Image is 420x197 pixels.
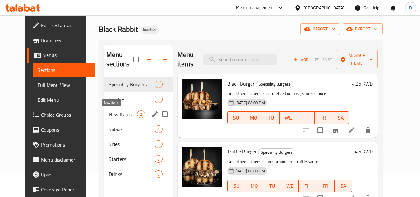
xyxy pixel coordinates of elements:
[341,52,373,67] span: Manage items
[263,180,281,192] button: TU
[27,152,95,167] a: Menu disclaimer
[335,180,352,192] button: SA
[155,141,162,147] span: 1
[258,148,295,156] div: Speciality Burgers
[41,186,90,193] span: Coverage Report
[315,111,332,124] button: FR
[233,100,267,106] span: [DATE] 08:00 PM
[297,111,315,124] button: TH
[141,27,159,32] span: Inactive
[155,96,162,103] div: items
[245,111,262,124] button: MO
[104,107,172,122] div: New Items2edit
[104,92,172,107] div: Smokes5
[42,51,90,59] span: Menus
[33,63,95,77] a: Sections
[284,181,296,190] span: WE
[41,141,90,148] span: Promotions
[348,126,355,134] a: Edit menu item
[280,111,297,124] button: WE
[336,50,378,69] button: Manage items
[155,125,162,133] div: items
[282,113,295,122] span: WE
[236,4,274,12] div: Menu-management
[104,74,172,184] nav: Menu sections
[256,81,293,88] span: Speciality Burgers
[227,90,350,97] p: Grilled beef , cheese , carmelized onions , smoke sauce
[27,182,95,197] a: Coverage Report
[41,171,90,178] span: Upsell
[291,55,311,64] span: Add item
[317,113,330,122] span: FR
[158,52,173,67] button: Add section
[409,4,412,11] span: D
[299,180,316,192] button: TH
[352,79,373,88] h6: 4.25 KWD
[41,126,90,134] span: Coupons
[300,23,340,35] button: import
[109,125,155,133] span: Salads
[38,96,90,104] span: Edit Menu
[41,21,90,29] span: Edit Restaurant
[27,33,95,48] a: Branches
[155,140,162,148] div: items
[106,50,133,69] h2: Menu sections
[109,170,155,178] span: Drinks
[38,81,90,89] span: Full Menu View
[245,180,263,192] button: MO
[104,122,172,137] div: Salads4
[303,4,344,11] div: [GEOGRAPHIC_DATA]
[109,140,155,148] span: Sides
[104,137,172,152] div: Sides1
[27,48,95,63] a: Menus
[104,77,172,92] div: Speciality Burgers2
[319,181,332,190] span: FR
[301,181,314,190] span: TH
[355,147,373,156] h6: 4.5 KWD
[230,113,242,122] span: SU
[227,180,245,192] button: SU
[99,22,138,36] span: Black Rabbit
[109,155,155,163] span: Starters
[281,180,299,192] button: WE
[227,79,255,88] span: Black Burger
[343,23,383,35] button: export
[227,111,245,124] button: SU
[258,149,295,156] span: Speciality Burgers
[314,124,327,137] span: Select to update
[360,123,375,138] button: delete
[141,26,159,34] div: Inactive
[155,156,162,162] span: 6
[248,181,261,190] span: MO
[150,110,159,119] button: edit
[155,82,162,87] span: 2
[109,96,155,103] span: Smokes
[233,168,267,174] span: [DATE] 08:00 PM
[137,111,145,117] span: 2
[203,54,277,65] input: search
[293,56,309,63] span: Add
[311,55,336,64] span: Select section first
[265,113,277,122] span: TU
[300,113,312,122] span: TH
[155,171,162,177] span: 6
[182,79,222,119] img: Black Burger
[27,122,95,137] a: Coupons
[27,107,95,122] a: Choice Groups
[109,81,155,88] span: Speciality Burgers
[155,81,162,88] div: items
[33,92,95,107] a: Edit Menu
[178,50,196,69] h2: Menu items
[41,36,90,44] span: Branches
[348,25,378,33] span: export
[27,167,95,182] a: Upsell
[27,137,95,152] a: Promotions
[230,181,243,190] span: SU
[104,167,172,181] div: Drinks6
[155,96,162,102] span: 5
